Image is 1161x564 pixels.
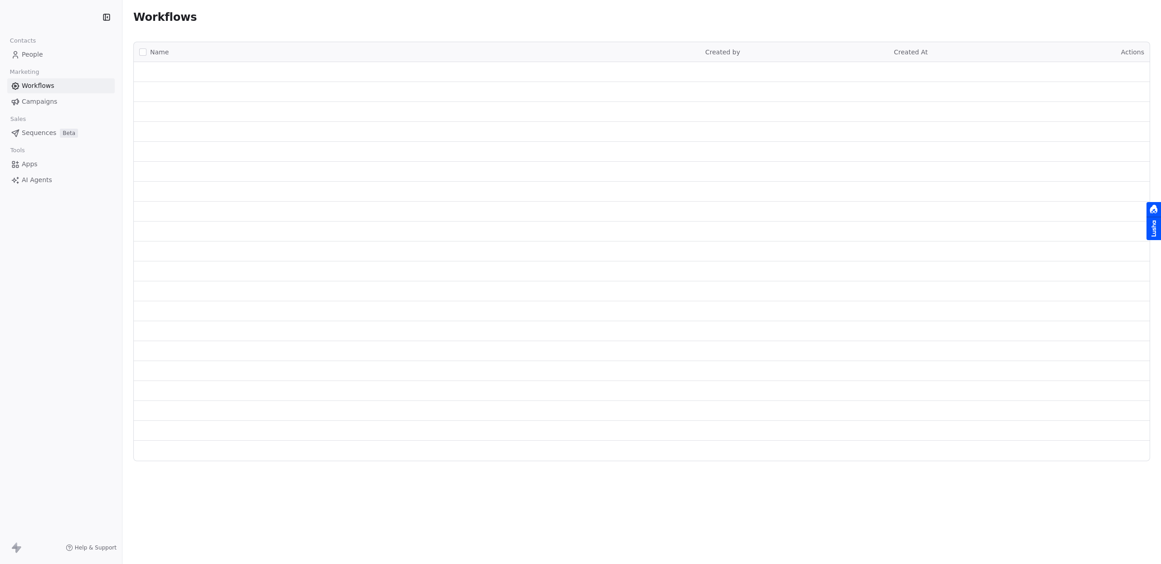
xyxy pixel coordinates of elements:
[22,50,43,59] span: People
[6,65,43,79] span: Marketing
[7,157,115,172] a: Apps
[75,544,117,551] span: Help & Support
[60,129,78,138] span: Beta
[22,159,38,169] span: Apps
[22,128,56,138] span: Sequences
[22,97,57,106] span: Campaigns
[6,112,30,126] span: Sales
[7,47,115,62] a: People
[66,544,117,551] a: Help & Support
[133,11,197,24] span: Workflows
[7,94,115,109] a: Campaigns
[1121,48,1144,56] span: Actions
[6,34,40,48] span: Contacts
[7,78,115,93] a: Workflows
[7,173,115,188] a: AI Agents
[22,175,52,185] span: AI Agents
[6,144,29,157] span: Tools
[7,125,115,140] a: SequencesBeta
[150,48,169,57] span: Name
[22,81,54,91] span: Workflows
[894,48,928,56] span: Created At
[705,48,740,56] span: Created by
